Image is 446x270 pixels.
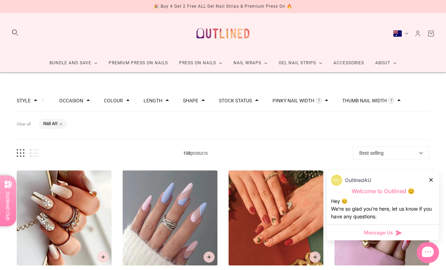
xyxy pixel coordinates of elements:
button: Add to cart [98,251,109,263]
a: About [370,54,402,72]
button: Clear filters by Style [41,98,45,103]
button: Add to cart [309,251,321,263]
a: Nail Wraps [228,54,273,72]
button: Filter by Thumb Nail Width [342,98,387,103]
button: Search [11,29,19,36]
button: Nail Art [43,122,57,126]
button: Filter by Occasion [59,98,83,103]
button: Filter by Style [17,98,31,103]
a: Outlined [192,19,254,48]
span: products [39,149,353,157]
a: Bundle and Save [44,54,103,72]
button: Filter by Length [144,98,162,103]
button: Filter by Colour [104,98,123,103]
button: Grid view [17,149,24,157]
button: List view [30,149,39,157]
p: OutlinedAU [345,176,371,184]
a: Gel Nail Strips [273,54,328,72]
img: data:image/png;base64,iVBORw0KGgoAAAANSUhEUgAAACQAAAAkCAYAAADhAJiYAAAAAXNSR0IArs4c6QAAAERlWElmTU0... [331,175,342,186]
p: Welcome to Outlined 😊 [331,188,435,195]
button: Filter by Pinky Nail Width [272,98,314,103]
a: Account [414,30,422,37]
button: Filter by Stock status [219,98,252,103]
span: Message Us [364,229,393,236]
a: Cart [427,30,435,37]
button: Australia [393,30,408,37]
button: Clear all filters [17,119,31,130]
a: Accessories [328,54,370,72]
a: Press On Nails [174,54,228,72]
a: Premium Press On Nails [103,54,174,72]
button: Filter by Shape [183,98,198,103]
button: Best selling [353,146,429,160]
div: Hey 😊 We‘re so glad you’re here, let us know if you have any questions. [331,197,435,220]
button: Add to cart [203,251,215,263]
b: 108 [183,151,191,156]
div: 🎉 Buy 4 Get 2 Free ALL Gel Nail Strips & Premium Press On 🔥 [154,3,292,10]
